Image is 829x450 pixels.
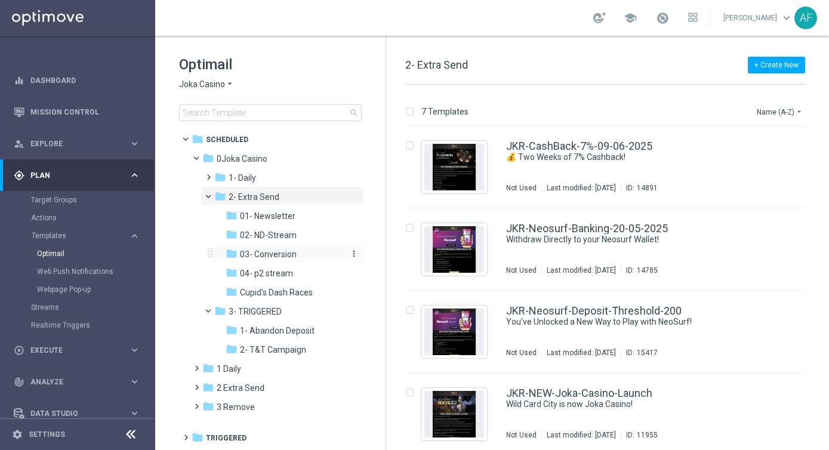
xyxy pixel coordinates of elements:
a: Realtime Triggers [31,320,124,330]
div: gps_fixed Plan keyboard_arrow_right [13,171,141,180]
div: Press SPACE to select this row. [393,291,827,373]
div: Last modified: [DATE] [542,430,621,440]
a: Target Groups [31,195,124,205]
button: + Create New [748,57,805,73]
div: You’ve Unlocked a New Way to Play with NeoSurf! [506,316,754,328]
button: Data Studio keyboard_arrow_right [13,409,141,418]
i: settings [12,429,23,440]
div: 14891 [637,183,658,193]
i: folder [202,400,214,412]
i: person_search [14,138,24,149]
span: Scheduled [206,134,248,145]
div: Press SPACE to select this row. [393,126,827,208]
i: keyboard_arrow_right [129,408,140,419]
span: 2- Extra Send [405,58,468,71]
a: 💰 Two Weeks of 7% Cashback! [506,152,726,163]
div: Not Used [506,266,537,275]
i: keyboard_arrow_right [129,230,140,242]
span: 1- Daily [229,172,256,183]
span: 1- Abandon Deposit [240,325,315,336]
a: JKR-Neosurf-Deposit-Threshold-200 [506,306,682,316]
a: Actions [31,213,124,223]
button: equalizer Dashboard [13,76,141,85]
span: search [349,108,359,118]
a: Dashboard [30,64,140,96]
span: Analyze [30,378,129,386]
div: Wild Card City is now Joka Casino! [506,399,754,410]
div: Execute [14,345,129,356]
div: Templates [31,227,154,298]
a: Web Push Notifications [37,267,124,276]
button: Name (A-Z)arrow_drop_down [756,104,805,119]
span: 02- ND-Stream [240,230,297,241]
a: Optimail [37,249,124,258]
div: Not Used [506,348,537,357]
div: 14785 [637,266,658,275]
h1: Optimail [179,55,362,74]
a: Withdraw Directly to your Neosurf Wallet! [506,234,726,245]
div: Data Studio [14,408,129,419]
div: ID: [621,430,658,440]
div: Mission Control [14,96,140,128]
span: school [624,11,637,24]
i: folder [192,133,204,145]
img: 15417.jpeg [424,309,484,355]
i: arrow_drop_down [794,107,804,116]
div: Withdraw Directly to your Neosurf Wallet! [506,234,754,245]
div: Realtime Triggers [31,316,154,334]
span: Joka Casino [179,79,225,90]
img: 11955.jpeg [424,391,484,437]
a: JKR-Neosurf-Banking-20-05-2025 [506,223,668,234]
a: Mission Control [30,96,140,128]
i: folder [202,381,214,393]
div: 11955 [637,430,658,440]
img: 14785.jpeg [424,226,484,273]
span: 01- Newsletter [240,211,295,221]
a: Settings [29,431,65,438]
div: Target Groups [31,191,154,209]
span: Templates [32,232,117,239]
span: 2 Extra Send [217,383,264,393]
button: Templates keyboard_arrow_right [31,231,141,241]
i: folder [214,305,226,317]
p: 7 Templates [421,106,469,117]
i: folder [226,286,238,298]
button: person_search Explore keyboard_arrow_right [13,139,141,149]
i: folder [202,152,214,164]
i: folder [214,190,226,202]
div: Last modified: [DATE] [542,348,621,357]
a: [PERSON_NAME]keyboard_arrow_down [722,9,794,27]
button: Joka Casino arrow_drop_down [179,79,235,90]
i: folder [214,171,226,183]
span: Plan [30,172,129,179]
i: keyboard_arrow_right [129,138,140,149]
input: Search Template [179,104,362,121]
i: keyboard_arrow_right [129,344,140,356]
a: You’ve Unlocked a New Way to Play with NeoSurf! [506,316,726,328]
span: 04- p2 stream [240,268,293,279]
a: Streams [31,303,124,312]
a: Wild Card City is now Joka Casino! [506,399,726,410]
i: track_changes [14,377,24,387]
img: 14891.jpeg [424,144,484,190]
div: Dashboard [14,64,140,96]
div: Not Used [506,430,537,440]
i: folder [226,248,238,260]
button: more_vert [347,248,359,260]
div: Web Push Notifications [37,263,154,281]
i: folder [226,343,238,355]
div: Not Used [506,183,537,193]
button: track_changes Analyze keyboard_arrow_right [13,377,141,387]
div: play_circle_outline Execute keyboard_arrow_right [13,346,141,355]
div: Streams [31,298,154,316]
span: Data Studio [30,410,129,417]
i: play_circle_outline [14,345,24,356]
div: Actions [31,209,154,227]
span: 03- Conversion [240,249,297,260]
i: more_vert [349,249,359,258]
i: keyboard_arrow_right [129,169,140,181]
